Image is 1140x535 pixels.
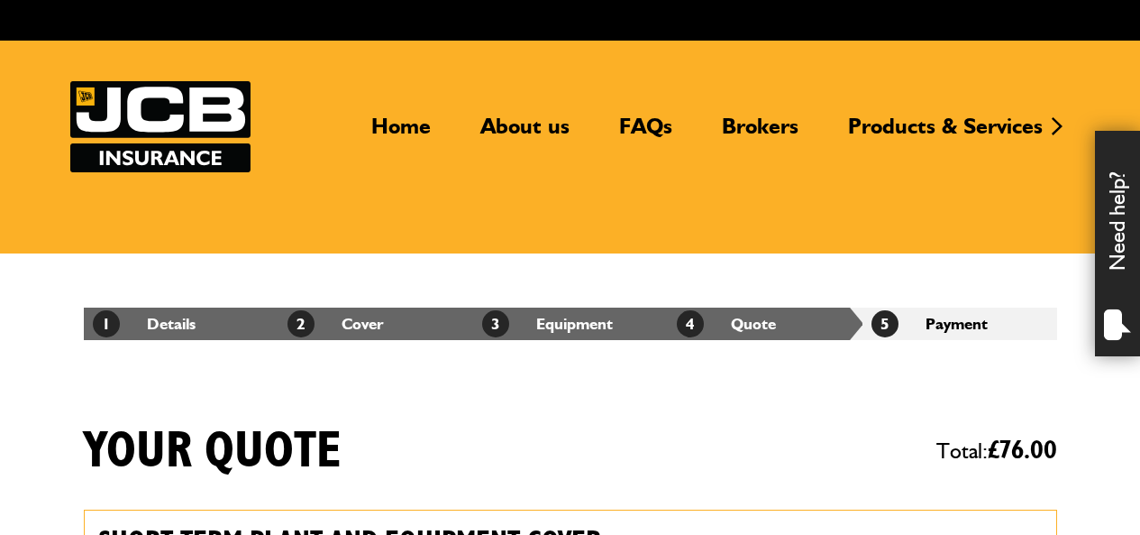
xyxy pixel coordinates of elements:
[93,310,120,337] span: 1
[1095,131,1140,356] div: Need help?
[871,310,898,337] span: 5
[708,113,812,154] a: Brokers
[70,81,251,172] img: JCB Insurance Services logo
[358,113,444,154] a: Home
[482,314,613,333] a: 3Equipment
[606,113,686,154] a: FAQs
[862,308,1057,340] li: Payment
[677,310,704,337] span: 4
[668,308,862,340] li: Quote
[999,438,1057,464] span: 76.00
[467,113,583,154] a: About us
[988,438,1057,464] span: £
[834,113,1056,154] a: Products & Services
[936,430,1057,472] span: Total:
[287,310,315,337] span: 2
[70,81,251,172] a: JCB Insurance Services
[93,314,196,333] a: 1Details
[287,314,384,333] a: 2Cover
[482,310,509,337] span: 3
[84,421,342,482] h1: Your quote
